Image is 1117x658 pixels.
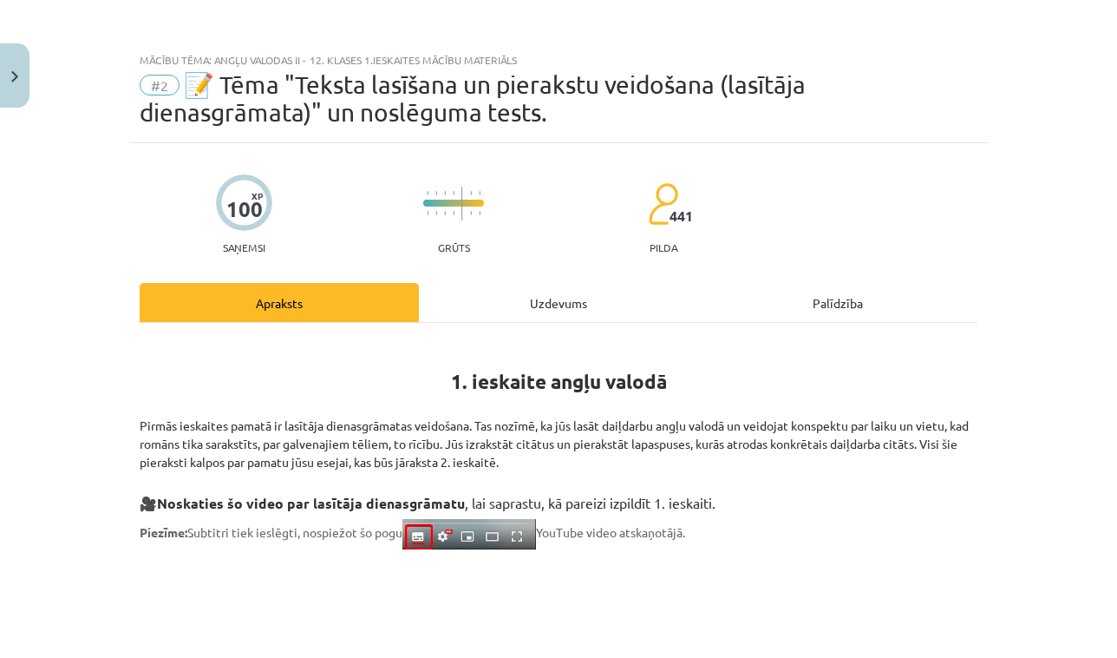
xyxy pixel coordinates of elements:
div: Uzdevums [419,283,698,322]
span: Subtitri tiek ieslēgti, nospiežot šo pogu YouTube video atskaņotājā. [140,524,685,540]
img: icon-short-line-57e1e144782c952c97e751825c79c345078a6d821885a25fce030b3d8c18986b.svg [435,211,437,215]
img: icon-short-line-57e1e144782c952c97e751825c79c345078a6d821885a25fce030b3d8c18986b.svg [427,191,428,195]
img: icon-short-line-57e1e144782c952c97e751825c79c345078a6d821885a25fce030b3d8c18986b.svg [470,211,472,215]
strong: Piezīme: [140,524,187,540]
img: students-c634bb4e5e11cddfef0936a35e636f08e4e9abd3cc4e673bd6f9a4125e45ecb1.svg [648,182,678,226]
img: icon-long-line-d9ea69661e0d244f92f715978eff75569469978d946b2353a9bb055b3ed8787d.svg [461,187,463,220]
img: icon-short-line-57e1e144782c952c97e751825c79c345078a6d821885a25fce030b3d8c18986b.svg [453,191,454,195]
p: Grūts [438,241,470,253]
img: icon-short-line-57e1e144782c952c97e751825c79c345078a6d821885a25fce030b3d8c18986b.svg [479,191,480,195]
img: icon-short-line-57e1e144782c952c97e751825c79c345078a6d821885a25fce030b3d8c18986b.svg [444,191,446,195]
img: icon-short-line-57e1e144782c952c97e751825c79c345078a6d821885a25fce030b3d8c18986b.svg [435,191,437,195]
strong: 1. ieskaite angļu valodā [451,369,667,394]
p: Saņemsi [216,241,272,253]
p: Pirmās ieskaites pamatā ir lasītāja dienasgrāmatas veidošana. Tas nozīmē, ka jūs lasāt daiļdarbu ... [140,398,977,471]
div: Palīdzība [698,283,977,322]
span: XP [251,191,263,201]
img: icon-short-line-57e1e144782c952c97e751825c79c345078a6d821885a25fce030b3d8c18986b.svg [453,211,454,215]
div: 100 [226,197,263,221]
img: icon-close-lesson-0947bae3869378f0d4975bcd49f059093ad1ed9edebbc8119c70593378902aed.svg [11,71,18,82]
img: icon-short-line-57e1e144782c952c97e751825c79c345078a6d821885a25fce030b3d8c18986b.svg [444,211,446,215]
span: 441 [670,208,693,224]
img: icon-short-line-57e1e144782c952c97e751825c79c345078a6d821885a25fce030b3d8c18986b.svg [427,211,428,215]
img: icon-short-line-57e1e144782c952c97e751825c79c345078a6d821885a25fce030b3d8c18986b.svg [479,211,480,215]
div: Mācību tēma: Angļu valodas ii - 12. klases 1.ieskaites mācību materiāls [140,54,977,66]
strong: Noskaties šo video par lasītāja dienasgrāmatu [157,494,465,512]
p: pilda [650,241,677,253]
div: Apraksts [140,283,419,322]
img: icon-short-line-57e1e144782c952c97e751825c79c345078a6d821885a25fce030b3d8c18986b.svg [470,191,472,195]
span: #2 [140,75,180,95]
h3: 🎥 , lai saprastu, kā pareizi izpildīt 1. ieskaiti. [140,482,977,514]
span: 📝 Tēma "Teksta lasīšana un pierakstu veidošana (lasītāja dienasgrāmata)" un noslēguma tests. [140,70,806,127]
